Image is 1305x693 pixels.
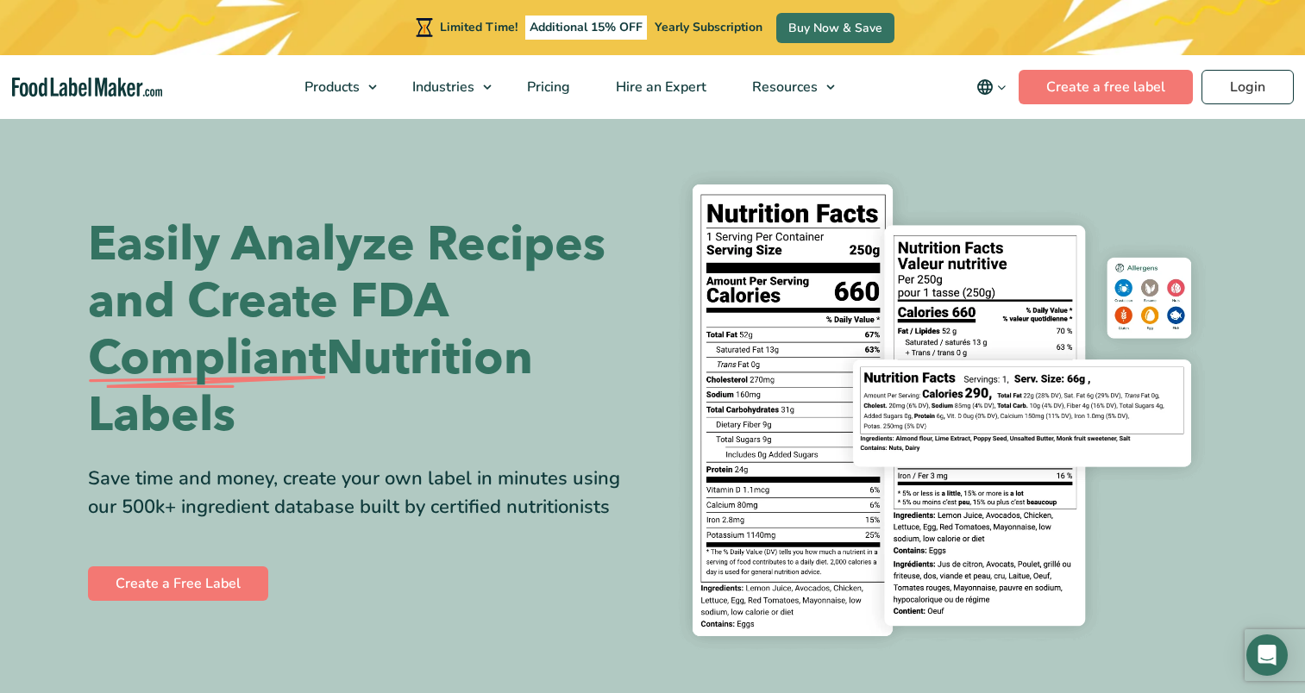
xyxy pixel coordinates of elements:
[88,216,640,444] h1: Easily Analyze Recipes and Create FDA Nutrition Labels
[730,55,844,119] a: Resources
[1019,70,1193,104] a: Create a free label
[390,55,500,119] a: Industries
[88,465,640,521] div: Save time and money, create your own label in minutes using our 500k+ ingredient database built b...
[747,78,819,97] span: Resources
[776,13,894,43] a: Buy Now & Save
[593,55,725,119] a: Hire an Expert
[282,55,386,119] a: Products
[88,566,268,601] a: Create a Free Label
[655,19,762,35] span: Yearly Subscription
[407,78,476,97] span: Industries
[88,330,326,387] span: Compliant
[505,55,589,119] a: Pricing
[525,16,647,40] span: Additional 15% OFF
[299,78,361,97] span: Products
[611,78,708,97] span: Hire an Expert
[1201,70,1294,104] a: Login
[522,78,572,97] span: Pricing
[440,19,518,35] span: Limited Time!
[1246,634,1288,676] div: Open Intercom Messenger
